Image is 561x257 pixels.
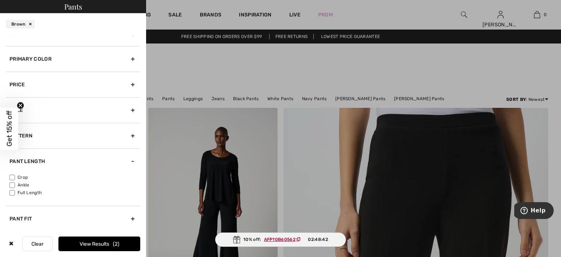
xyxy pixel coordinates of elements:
input: Ankle [9,182,15,188]
div: ✖ [6,237,16,251]
input: Crop [9,175,15,180]
div: Pattern [6,123,140,148]
ins: AFP10B60562 [264,237,295,242]
iframe: Opens a widget where you can find more information [514,202,554,220]
div: Sale [6,97,140,123]
div: Price [6,72,140,97]
div: 10% off: [215,233,346,247]
img: Gift.svg [233,236,240,243]
button: Clear [22,237,53,251]
label: Crop [9,174,140,181]
div: Primary Color [6,46,140,72]
span: Get 15% off [5,111,14,147]
div: Brown [6,20,35,29]
span: 2 [113,241,119,247]
label: Full Length [9,189,140,196]
span: 02:48:42 [308,236,328,243]
button: View Results2 [58,237,140,251]
label: Ankle [9,182,140,188]
div: Pant Length [6,148,140,174]
input: Full Length [9,190,15,196]
div: Pant Fit [6,206,140,231]
button: Close teaser [17,102,24,109]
